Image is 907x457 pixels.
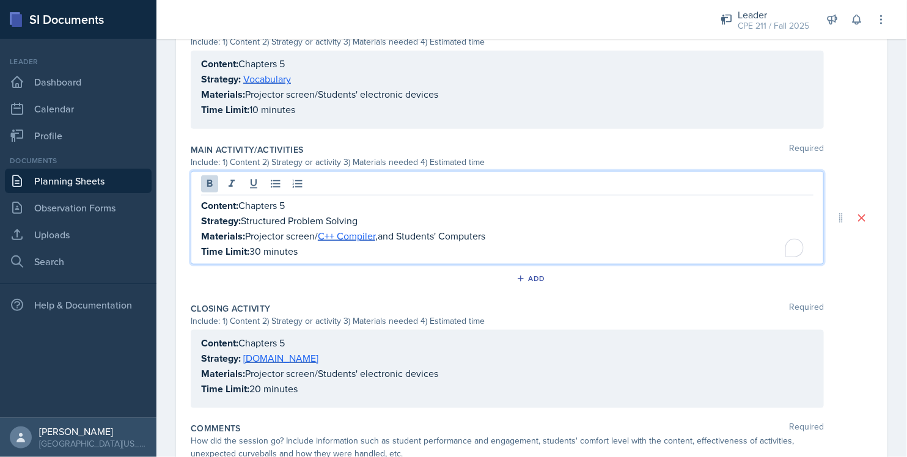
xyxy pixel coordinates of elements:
strong: Materials: [201,87,245,101]
strong: Content: [201,336,238,350]
p: Chapters 5 [201,335,813,351]
button: Add [512,269,552,288]
div: CPE 211 / Fall 2025 [738,20,809,32]
p: Projector screen/Students' electronic devices [201,87,813,102]
a: C++ Compiler [318,229,375,243]
strong: Content: [201,57,238,71]
a: Uploads [5,222,152,247]
a: Calendar [5,97,152,121]
a: Observation Forms [5,196,152,220]
div: Leader [5,56,152,67]
a: Profile [5,123,152,148]
p: 10 minutes [201,102,813,117]
div: [PERSON_NAME] [39,425,147,437]
p: Chapters 5 [201,198,813,213]
strong: Content: [201,199,238,213]
strong: Strategy: [201,214,241,228]
strong: Materials: [201,229,245,243]
span: Required [789,423,824,435]
p: Projector screen/ and Students' Computers [201,228,813,244]
div: Help & Documentation [5,293,152,317]
div: Add [519,274,545,283]
a: Search [5,249,152,274]
strong: Materials: [201,367,245,381]
u: , [318,229,378,243]
span: Required [789,302,824,315]
strong: Strategy: [201,351,241,365]
div: Include: 1) Content 2) Strategy or activity 3) Materials needed 4) Estimated time [191,156,824,169]
div: [GEOGRAPHIC_DATA][US_STATE] in [GEOGRAPHIC_DATA] [39,437,147,450]
span: Required [789,144,824,156]
a: Planning Sheets [5,169,152,193]
label: Main Activity/Activities [191,144,303,156]
div: To enrich screen reader interactions, please activate Accessibility in Grammarly extension settings [201,198,813,259]
p: Structured Problem Solving [201,213,813,228]
label: Comments [191,423,241,435]
div: Include: 1) Content 2) Strategy or activity 3) Materials needed 4) Estimated time [191,315,824,327]
div: Leader [738,7,809,22]
strong: Strategy: [201,72,241,86]
p: Projector screen/Students' electronic devices [201,366,813,381]
div: Include: 1) Content 2) Strategy or activity 3) Materials needed 4) Estimated time [191,35,824,48]
strong: Time Limit: [201,382,249,396]
strong: Time Limit: [201,244,249,258]
a: [DOMAIN_NAME] [243,351,318,365]
strong: Time Limit: [201,103,249,117]
p: 20 minutes [201,381,813,397]
div: Documents [5,155,152,166]
label: Closing Activity [191,302,271,315]
a: Vocabulary [243,72,291,86]
p: 30 minutes [201,244,813,259]
p: Chapters 5 [201,56,813,71]
a: Dashboard [5,70,152,94]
